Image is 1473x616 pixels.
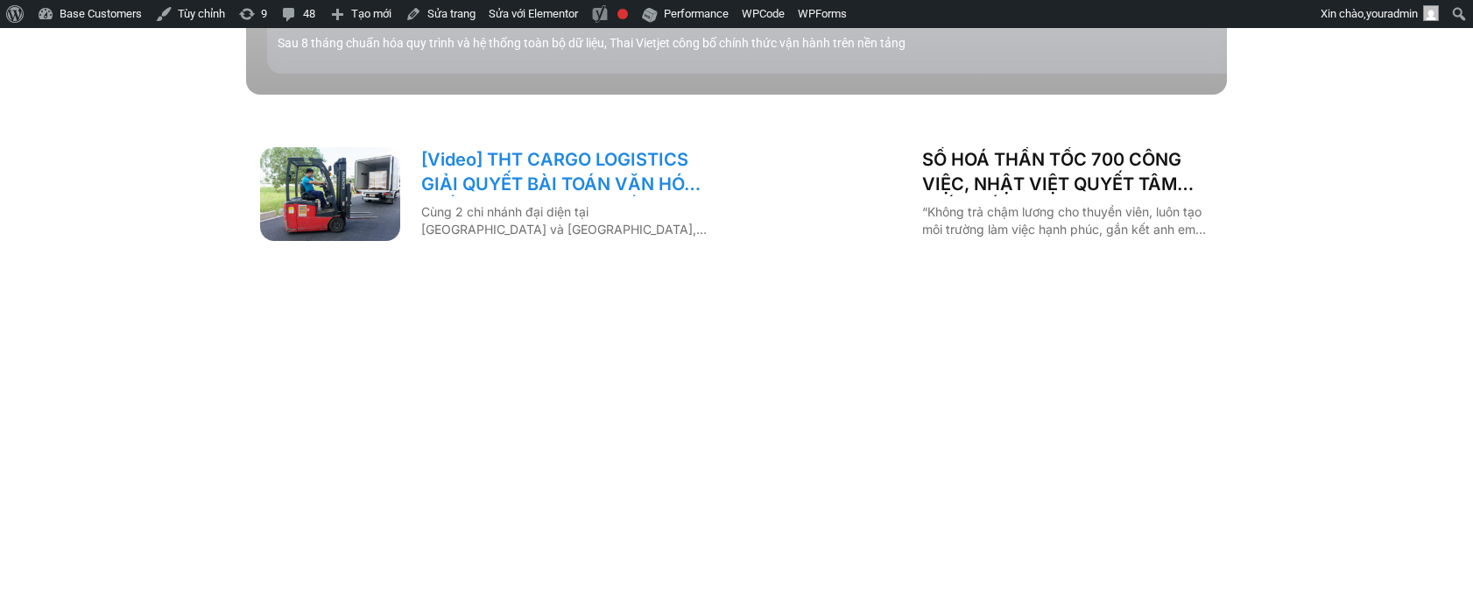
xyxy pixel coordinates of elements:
p: “Không trả chậm lương cho thuyền viên, luôn tạo môi trường làm việc hạnh phúc, gắn kết anh em tàu... [922,203,1213,238]
span: youradmin [1366,7,1418,20]
p: Cùng 2 chi nhánh đại diện tại [GEOGRAPHIC_DATA] và [GEOGRAPHIC_DATA], THT Cargo Logistics là một ... [421,203,712,238]
span: Sửa với Elementor [489,7,578,20]
div: Cụm từ khóa trọng tâm chưa được đặt [617,9,628,19]
a: SỐ HOÁ THẦN TỐC 700 CÔNG VIỆC, NHẬT VIỆT QUYẾT TÂM “GẮN KẾT TÀU – BỜ” [922,147,1213,196]
a: [Video] THT CARGO LOGISTICS GIẢI QUYẾT BÀI TOÁN VĂN HÓA NHẰM TĂNG TRƯỞNG BỀN VỮNG CÙNG BASE [421,147,712,196]
p: Sau 8 tháng chuẩn hóa quy trình và hệ thống toàn bộ dữ liệu, Thai Vietjet công bố chính thức vận ... [278,34,1237,53]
